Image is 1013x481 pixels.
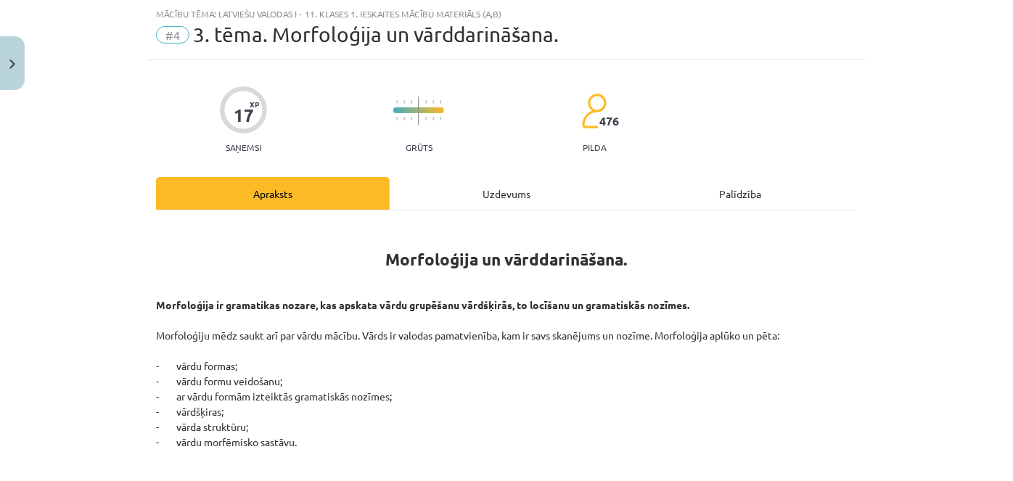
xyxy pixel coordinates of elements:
[234,105,254,126] div: 17
[432,100,434,104] img: icon-short-line-57e1e144782c952c97e751825c79c345078a6d821885a25fce030b3d8c18986b.svg
[156,26,189,44] span: #4
[599,115,619,128] span: 476
[411,100,412,104] img: icon-short-line-57e1e144782c952c97e751825c79c345078a6d821885a25fce030b3d8c18986b.svg
[156,177,390,210] div: Apraksts
[411,117,412,120] img: icon-short-line-57e1e144782c952c97e751825c79c345078a6d821885a25fce030b3d8c18986b.svg
[403,100,405,104] img: icon-short-line-57e1e144782c952c97e751825c79c345078a6d821885a25fce030b3d8c18986b.svg
[425,100,427,104] img: icon-short-line-57e1e144782c952c97e751825c79c345078a6d821885a25fce030b3d8c18986b.svg
[623,177,857,210] div: Palīdzība
[425,117,427,120] img: icon-short-line-57e1e144782c952c97e751825c79c345078a6d821885a25fce030b3d8c18986b.svg
[390,177,623,210] div: Uzdevums
[220,142,267,152] p: Saņemsi
[406,142,432,152] p: Grūts
[156,9,857,19] div: Mācību tēma: Latviešu valodas i - 11. klases 1. ieskaites mācību materiāls (a,b)
[440,117,441,120] img: icon-short-line-57e1e144782c952c97e751825c79c345078a6d821885a25fce030b3d8c18986b.svg
[9,59,15,69] img: icon-close-lesson-0947bae3869378f0d4975bcd49f059093ad1ed9edebbc8119c70593378902aed.svg
[403,117,405,120] img: icon-short-line-57e1e144782c952c97e751825c79c345078a6d821885a25fce030b3d8c18986b.svg
[418,96,419,125] img: icon-long-line-d9ea69661e0d244f92f715978eff75569469978d946b2353a9bb055b3ed8787d.svg
[432,117,434,120] img: icon-short-line-57e1e144782c952c97e751825c79c345078a6d821885a25fce030b3d8c18986b.svg
[396,117,398,120] img: icon-short-line-57e1e144782c952c97e751825c79c345078a6d821885a25fce030b3d8c18986b.svg
[193,22,559,46] span: 3. tēma. Morfoloģija un vārddarināšana.
[396,100,398,104] img: icon-short-line-57e1e144782c952c97e751825c79c345078a6d821885a25fce030b3d8c18986b.svg
[583,142,606,152] p: pilda
[156,298,689,311] strong: Morfoloģija ir gramatikas nozare, kas apskata vārdu grupēšanu vārdšķirās, to locīšanu un gramatis...
[385,249,628,270] b: Morfoloģija un vārddarināšana.
[250,100,259,108] span: XP
[440,100,441,104] img: icon-short-line-57e1e144782c952c97e751825c79c345078a6d821885a25fce030b3d8c18986b.svg
[581,93,607,129] img: students-c634bb4e5e11cddfef0936a35e636f08e4e9abd3cc4e673bd6f9a4125e45ecb1.svg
